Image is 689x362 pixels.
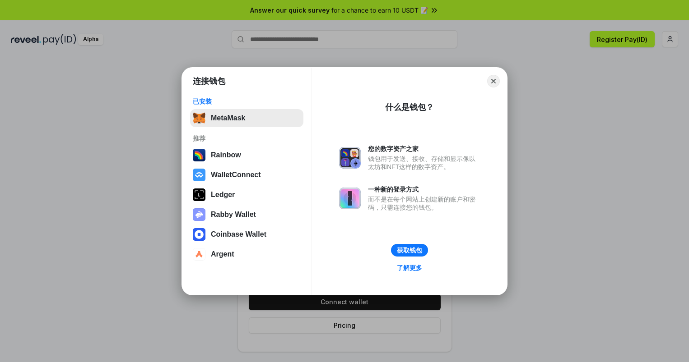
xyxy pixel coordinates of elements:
img: svg+xml,%3Csvg%20width%3D%2228%22%20height%3D%2228%22%20viewBox%3D%220%200%2028%2028%22%20fill%3D... [193,228,205,241]
img: svg+xml,%3Csvg%20width%3D%2228%22%20height%3D%2228%22%20viewBox%3D%220%200%2028%2028%22%20fill%3D... [193,248,205,261]
img: svg+xml,%3Csvg%20fill%3D%22none%22%20height%3D%2233%22%20viewBox%3D%220%200%2035%2033%22%20width%... [193,112,205,124]
div: Argent [211,250,234,258]
div: 获取钱包 [397,246,422,254]
div: Rainbow [211,151,241,159]
div: MetaMask [211,114,245,122]
div: Ledger [211,191,235,199]
img: svg+xml,%3Csvg%20xmlns%3D%22http%3A%2F%2Fwww.w3.org%2F2000%2Fsvg%22%20width%3D%2228%22%20height%3... [193,188,205,201]
a: 了解更多 [391,262,428,274]
button: Rabby Wallet [190,206,303,224]
img: svg+xml,%3Csvg%20width%3D%22120%22%20height%3D%22120%22%20viewBox%3D%220%200%20120%20120%22%20fil... [193,149,205,161]
div: 了解更多 [397,264,422,272]
h1: 连接钱包 [193,76,225,87]
button: Ledger [190,186,303,204]
div: 一种新的登录方式 [368,185,480,193]
div: Coinbase Wallet [211,230,266,238]
button: Rainbow [190,146,303,164]
button: Argent [190,245,303,263]
img: svg+xml,%3Csvg%20xmlns%3D%22http%3A%2F%2Fwww.w3.org%2F2000%2Fsvg%22%20fill%3D%22none%22%20viewBox... [339,147,361,169]
button: Close [487,75,500,87]
div: WalletConnect [211,171,261,179]
div: 钱包用于发送、接收、存储和显示像以太坊和NFT这样的数字资产。 [368,155,480,171]
button: 获取钱包 [391,244,428,257]
img: svg+xml,%3Csvg%20xmlns%3D%22http%3A%2F%2Fwww.w3.org%2F2000%2Fsvg%22%20fill%3D%22none%22%20viewBox... [339,188,361,209]
div: 而不是在每个网站上创建新的账户和密码，只需连接您的钱包。 [368,195,480,211]
div: Rabby Wallet [211,211,256,219]
div: 已安装 [193,97,301,105]
button: MetaMask [190,109,303,127]
img: svg+xml,%3Csvg%20width%3D%2228%22%20height%3D%2228%22%20viewBox%3D%220%200%2028%2028%22%20fill%3D... [193,169,205,181]
div: 推荐 [193,134,301,142]
div: 什么是钱包？ [385,102,434,113]
button: WalletConnect [190,166,303,184]
button: Coinbase Wallet [190,225,303,243]
img: svg+xml,%3Csvg%20xmlns%3D%22http%3A%2F%2Fwww.w3.org%2F2000%2Fsvg%22%20fill%3D%22none%22%20viewBox... [193,208,205,221]
div: 您的数字资产之家 [368,145,480,153]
